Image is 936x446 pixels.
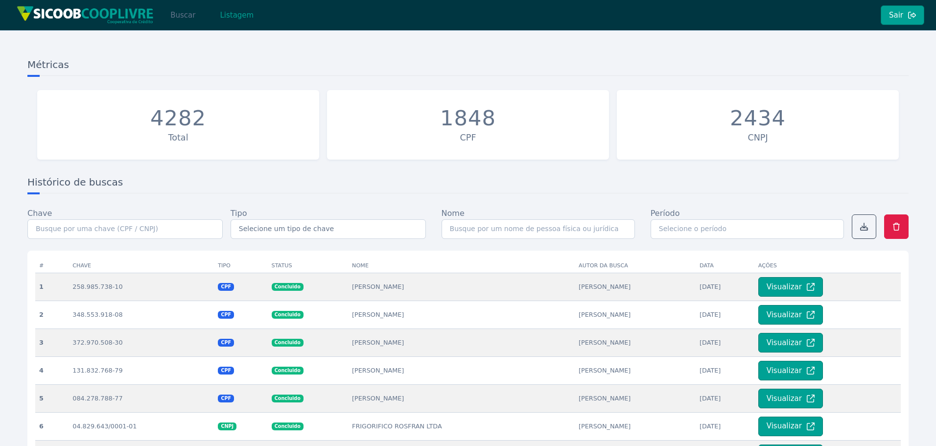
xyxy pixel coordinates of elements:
[69,329,214,356] td: 372.970.508-30
[27,219,223,239] input: Busque por uma chave (CPF / CNPJ)
[332,131,604,144] div: CPF
[35,301,69,329] th: 2
[575,273,696,301] td: [PERSON_NAME]
[348,412,575,440] td: FRIGORIFICO ROSFRAN LTDA
[348,301,575,329] td: [PERSON_NAME]
[231,208,247,219] label: Tipo
[575,384,696,412] td: [PERSON_NAME]
[730,106,786,131] div: 2434
[272,395,304,402] span: Concluido
[575,258,696,273] th: Autor da busca
[35,329,69,356] th: 3
[758,333,823,352] button: Visualizar
[696,412,754,440] td: [DATE]
[651,219,844,239] input: Selecione o período
[218,395,234,402] span: CPF
[575,356,696,384] td: [PERSON_NAME]
[218,367,234,375] span: CPF
[218,283,234,291] span: CPF
[758,277,823,297] button: Visualizar
[214,258,267,273] th: Tipo
[69,412,214,440] td: 04.829.643/0001-01
[696,273,754,301] td: [DATE]
[696,384,754,412] td: [DATE]
[348,356,575,384] td: [PERSON_NAME]
[27,58,909,76] h3: Métricas
[696,258,754,273] th: Data
[348,384,575,412] td: [PERSON_NAME]
[27,175,909,193] h3: Histórico de buscas
[272,339,304,347] span: Concluido
[162,5,204,25] button: Buscar
[696,301,754,329] td: [DATE]
[35,384,69,412] th: 5
[69,301,214,329] td: 348.553.918-08
[42,131,314,144] div: Total
[442,219,635,239] input: Busque por um nome de pessoa física ou jurídica
[150,106,206,131] div: 4282
[35,258,69,273] th: #
[696,356,754,384] td: [DATE]
[211,5,262,25] button: Listagem
[268,258,349,273] th: Status
[696,329,754,356] td: [DATE]
[881,5,924,25] button: Sair
[218,423,236,430] span: CNPJ
[575,412,696,440] td: [PERSON_NAME]
[35,356,69,384] th: 4
[442,208,465,219] label: Nome
[218,311,234,319] span: CPF
[348,258,575,273] th: Nome
[69,384,214,412] td: 084.278.788-77
[575,329,696,356] td: [PERSON_NAME]
[69,273,214,301] td: 258.985.738-10
[348,273,575,301] td: [PERSON_NAME]
[754,258,901,273] th: Ações
[758,417,823,436] button: Visualizar
[69,258,214,273] th: Chave
[272,283,304,291] span: Concluido
[622,131,894,144] div: CNPJ
[27,208,52,219] label: Chave
[575,301,696,329] td: [PERSON_NAME]
[17,6,154,24] img: img/sicoob_cooplivre.png
[272,367,304,375] span: Concluido
[69,356,214,384] td: 131.832.768-79
[272,423,304,430] span: Concluido
[218,339,234,347] span: CPF
[758,389,823,408] button: Visualizar
[758,361,823,380] button: Visualizar
[348,329,575,356] td: [PERSON_NAME]
[35,412,69,440] th: 6
[35,273,69,301] th: 1
[272,311,304,319] span: Concluido
[651,208,680,219] label: Período
[440,106,496,131] div: 1848
[758,305,823,325] button: Visualizar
